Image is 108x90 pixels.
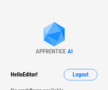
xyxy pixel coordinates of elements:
div: APPRENTICE [36,48,66,55]
span: Logout [73,72,89,78]
button: Logout [64,69,97,80]
div: Hello Editor ! [11,69,38,80]
img: Apprentice AI [40,22,68,48]
div: AI [68,48,73,55]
